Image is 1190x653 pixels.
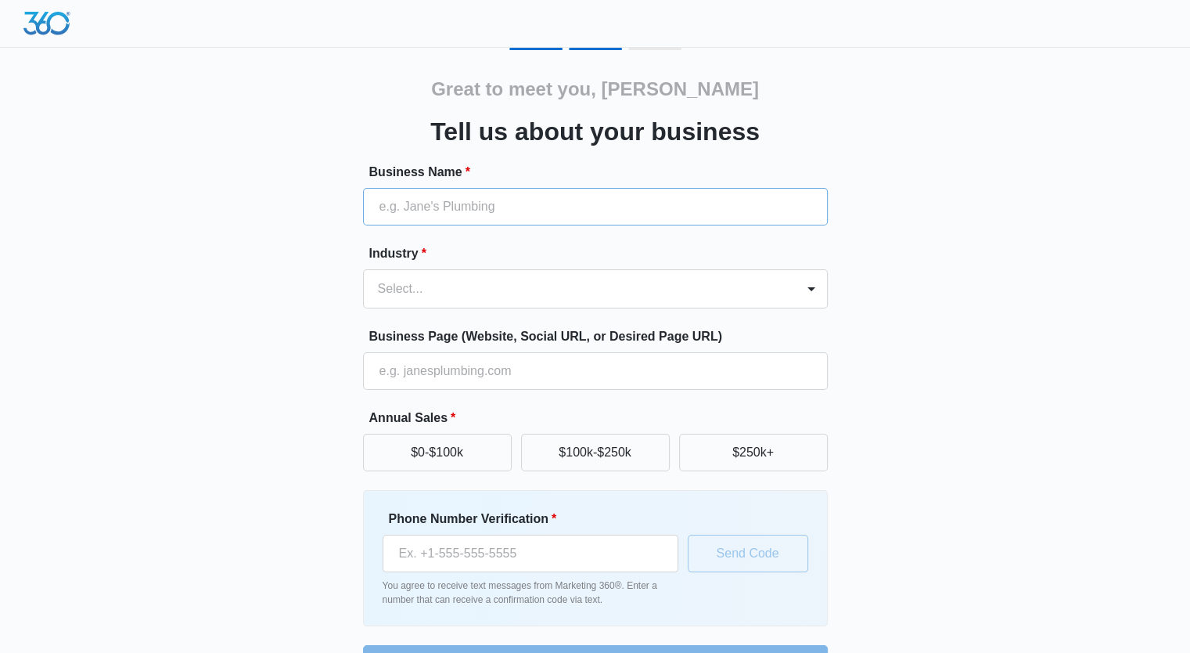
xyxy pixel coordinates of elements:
[430,113,760,150] h3: Tell us about your business
[363,352,828,390] input: e.g. janesplumbing.com
[369,163,834,182] label: Business Name
[389,510,685,529] label: Phone Number Verification
[679,434,828,471] button: $250k+
[383,579,678,607] p: You agree to receive text messages from Marketing 360®. Enter a number that can receive a confirm...
[363,434,512,471] button: $0-$100k
[369,409,834,428] label: Annual Sales
[363,188,828,225] input: e.g. Jane's Plumbing
[369,244,834,263] label: Industry
[369,327,834,346] label: Business Page (Website, Social URL, or Desired Page URL)
[383,535,678,572] input: Ex. +1-555-555-5555
[431,75,759,103] h2: Great to meet you, [PERSON_NAME]
[521,434,670,471] button: $100k-$250k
